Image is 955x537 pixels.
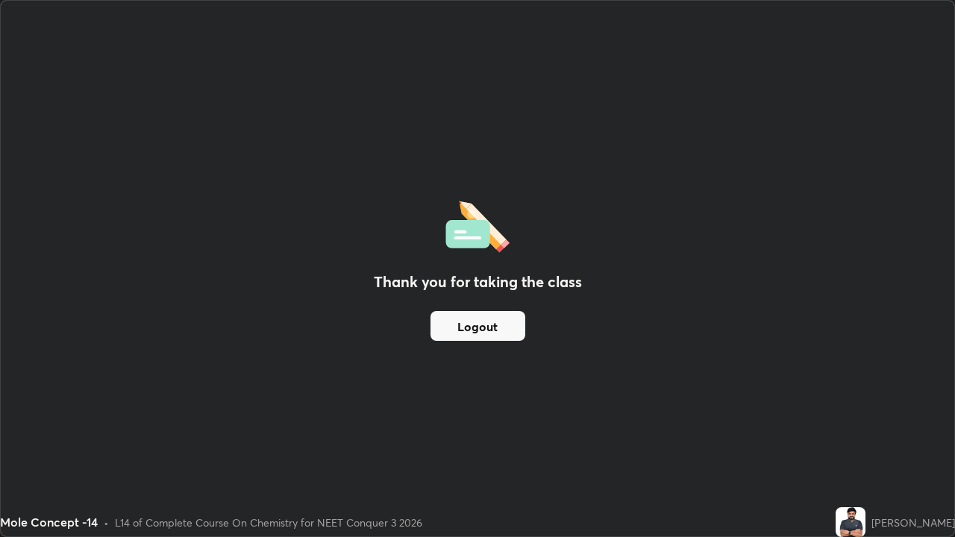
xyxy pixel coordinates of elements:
[374,271,582,293] h2: Thank you for taking the class
[836,507,865,537] img: b678fab11c8e479983cbcbbb2042349f.jpg
[871,515,955,530] div: [PERSON_NAME]
[430,311,525,341] button: Logout
[115,515,422,530] div: L14 of Complete Course On Chemistry for NEET Conquer 3 2026
[104,515,109,530] div: •
[445,196,510,253] img: offlineFeedback.1438e8b3.svg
